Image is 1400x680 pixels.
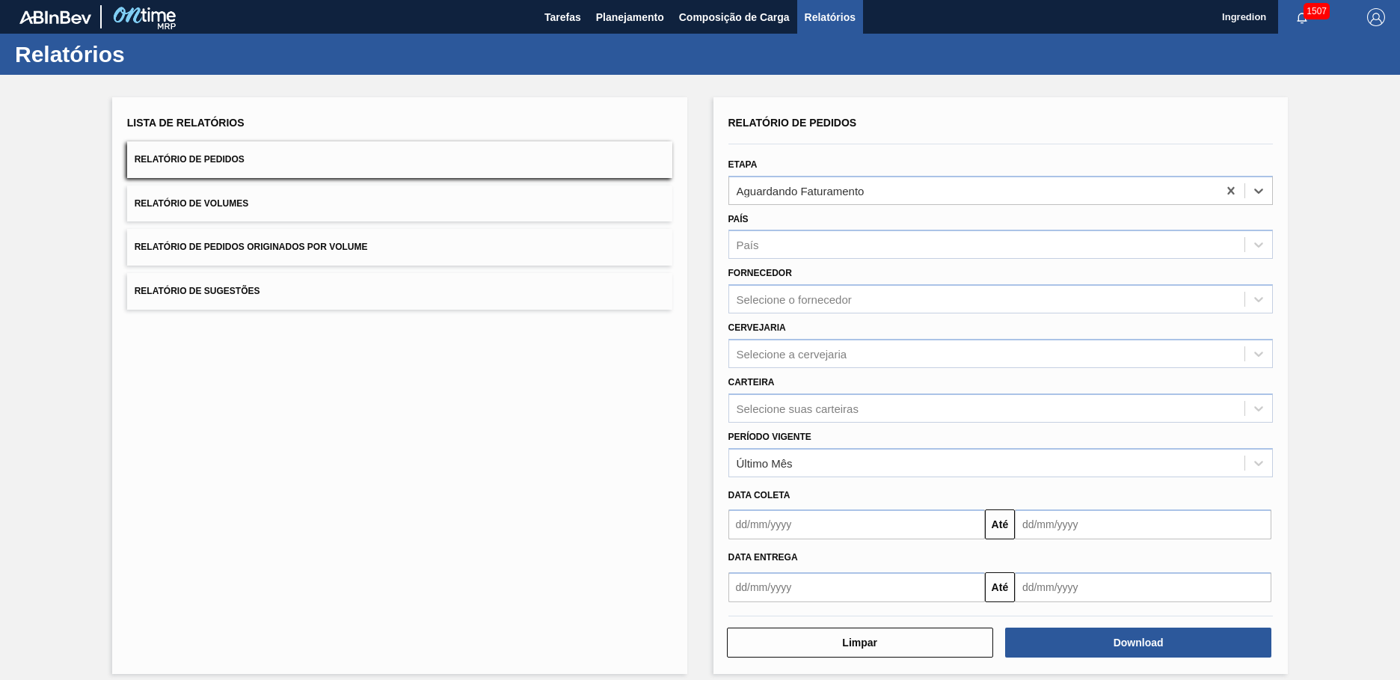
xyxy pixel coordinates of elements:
label: Cervejaria [728,322,786,333]
span: Relatório de Volumes [135,198,248,209]
span: Relatório de Pedidos Originados por Volume [135,242,368,252]
span: Planejamento [596,8,664,26]
label: País [728,214,749,224]
button: Relatório de Pedidos Originados por Volume [127,229,672,266]
span: Relatório de Sugestões [135,286,260,296]
span: Data coleta [728,490,790,500]
input: dd/mm/yyyy [728,572,985,602]
img: Logout [1367,8,1385,26]
img: TNhmsLtSVTkK8tSr43FrP2fwEKptu5GPRR3wAAAABJRU5ErkJggg== [19,10,91,24]
button: Limpar [727,628,993,658]
div: Selecione a cervejaria [737,347,847,360]
label: Período Vigente [728,432,811,442]
span: Relatórios [805,8,856,26]
div: Selecione suas carteiras [737,402,859,414]
div: País [737,239,759,251]
span: Relatório de Pedidos [728,117,857,129]
span: Relatório de Pedidos [135,154,245,165]
span: Lista de Relatórios [127,117,245,129]
button: Até [985,509,1015,539]
label: Fornecedor [728,268,792,278]
div: Selecione o fornecedor [737,293,852,306]
div: Último Mês [737,456,793,469]
input: dd/mm/yyyy [728,509,985,539]
button: Relatório de Pedidos [127,141,672,178]
button: Download [1005,628,1271,658]
button: Relatório de Sugestões [127,273,672,310]
label: Etapa [728,159,758,170]
label: Carteira [728,377,775,388]
input: dd/mm/yyyy [1015,509,1271,539]
span: 1507 [1304,3,1330,19]
div: Aguardando Faturamento [737,184,865,197]
button: Até [985,572,1015,602]
span: Data entrega [728,552,798,563]
input: dd/mm/yyyy [1015,572,1271,602]
h1: Relatórios [15,46,280,63]
span: Composição de Carga [679,8,790,26]
button: Notificações [1278,7,1326,28]
span: Tarefas [544,8,581,26]
button: Relatório de Volumes [127,186,672,222]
